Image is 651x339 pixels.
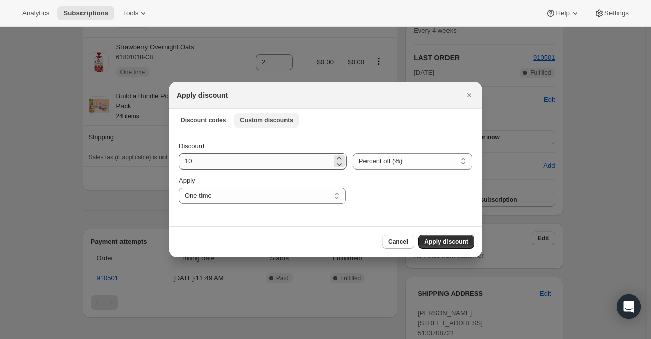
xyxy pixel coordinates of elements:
[57,6,114,20] button: Subscriptions
[179,142,205,150] span: Discount
[116,6,154,20] button: Tools
[22,9,49,17] span: Analytics
[240,116,293,124] span: Custom discounts
[462,88,476,102] button: Close
[169,131,482,226] div: Custom discounts
[382,235,414,249] button: Cancel
[179,177,195,184] span: Apply
[16,6,55,20] button: Analytics
[540,6,586,20] button: Help
[63,9,108,17] span: Subscriptions
[617,294,641,319] div: Open Intercom Messenger
[388,238,408,246] span: Cancel
[424,238,468,246] span: Apply discount
[177,90,228,100] h2: Apply discount
[123,9,138,17] span: Tools
[175,113,232,128] button: Discount codes
[181,116,226,124] span: Discount codes
[556,9,569,17] span: Help
[588,6,635,20] button: Settings
[604,9,629,17] span: Settings
[418,235,474,249] button: Apply discount
[234,113,299,128] button: Custom discounts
